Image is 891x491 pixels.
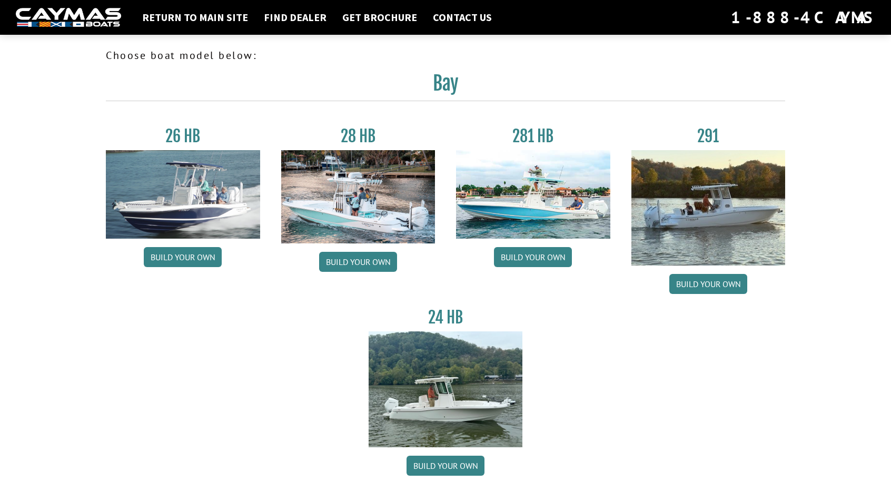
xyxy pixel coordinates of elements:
a: Build your own [494,247,572,267]
img: white-logo-c9c8dbefe5ff5ceceb0f0178aa75bf4bb51f6bca0971e226c86eb53dfe498488.png [16,8,121,27]
h3: 28 HB [281,126,435,146]
div: 1-888-4CAYMAS [731,6,875,29]
p: Choose boat model below: [106,47,785,63]
a: Get Brochure [337,11,422,24]
h3: 26 HB [106,126,260,146]
img: 28_hb_thumbnail_for_caymas_connect.jpg [281,150,435,243]
a: Build your own [144,247,222,267]
h3: 291 [631,126,786,146]
a: Find Dealer [259,11,332,24]
img: 24_HB_thumbnail.jpg [369,331,523,447]
a: Build your own [407,456,484,476]
a: Return to main site [137,11,253,24]
h3: 24 HB [369,308,523,327]
a: Contact Us [428,11,497,24]
a: Build your own [319,252,397,272]
img: 28-hb-twin.jpg [456,150,610,239]
img: 291_Thumbnail.jpg [631,150,786,266]
a: Build your own [669,274,747,294]
h3: 281 HB [456,126,610,146]
h2: Bay [106,72,785,101]
img: 26_new_photo_resized.jpg [106,150,260,239]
